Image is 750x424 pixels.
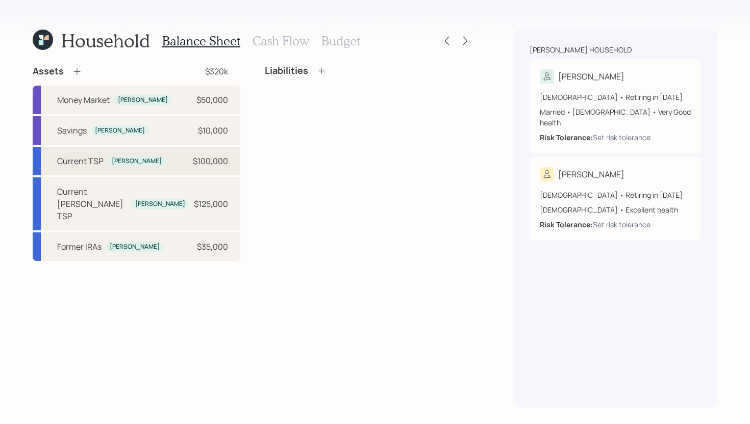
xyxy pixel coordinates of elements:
[540,204,691,215] div: [DEMOGRAPHIC_DATA] • Excellent health
[196,94,228,106] div: $50,000
[205,65,228,77] div: $320k
[197,241,228,253] div: $35,000
[112,157,162,166] div: [PERSON_NAME]
[265,65,308,76] h4: Liabilities
[193,155,228,167] div: $100,000
[540,107,691,128] div: Married • [DEMOGRAPHIC_DATA] • Very Good health
[558,70,624,83] div: [PERSON_NAME]
[540,92,691,102] div: [DEMOGRAPHIC_DATA] • Retiring in [DATE]
[57,124,87,137] div: Savings
[118,96,168,104] div: [PERSON_NAME]
[198,124,228,137] div: $10,000
[540,220,593,229] b: Risk Tolerance:
[95,126,145,135] div: [PERSON_NAME]
[593,132,651,143] div: Set risk tolerance
[253,34,309,48] h3: Cash Flow
[530,45,632,55] div: [PERSON_NAME] household
[540,132,593,142] b: Risk Tolerance:
[61,30,150,51] h1: Household
[110,243,160,251] div: [PERSON_NAME]
[593,219,651,230] div: Set risk tolerance
[558,168,624,180] div: [PERSON_NAME]
[321,34,360,48] h3: Budget
[57,155,104,167] div: Current TSP
[194,198,228,210] div: $125,000
[162,34,240,48] h3: Balance Sheet
[33,66,64,77] h4: Assets
[57,94,110,106] div: Money Market
[135,200,185,208] div: [PERSON_NAME]
[540,190,691,200] div: [DEMOGRAPHIC_DATA] • Retiring in [DATE]
[57,185,127,222] div: Current [PERSON_NAME] TSP
[57,241,102,253] div: Former IRAs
